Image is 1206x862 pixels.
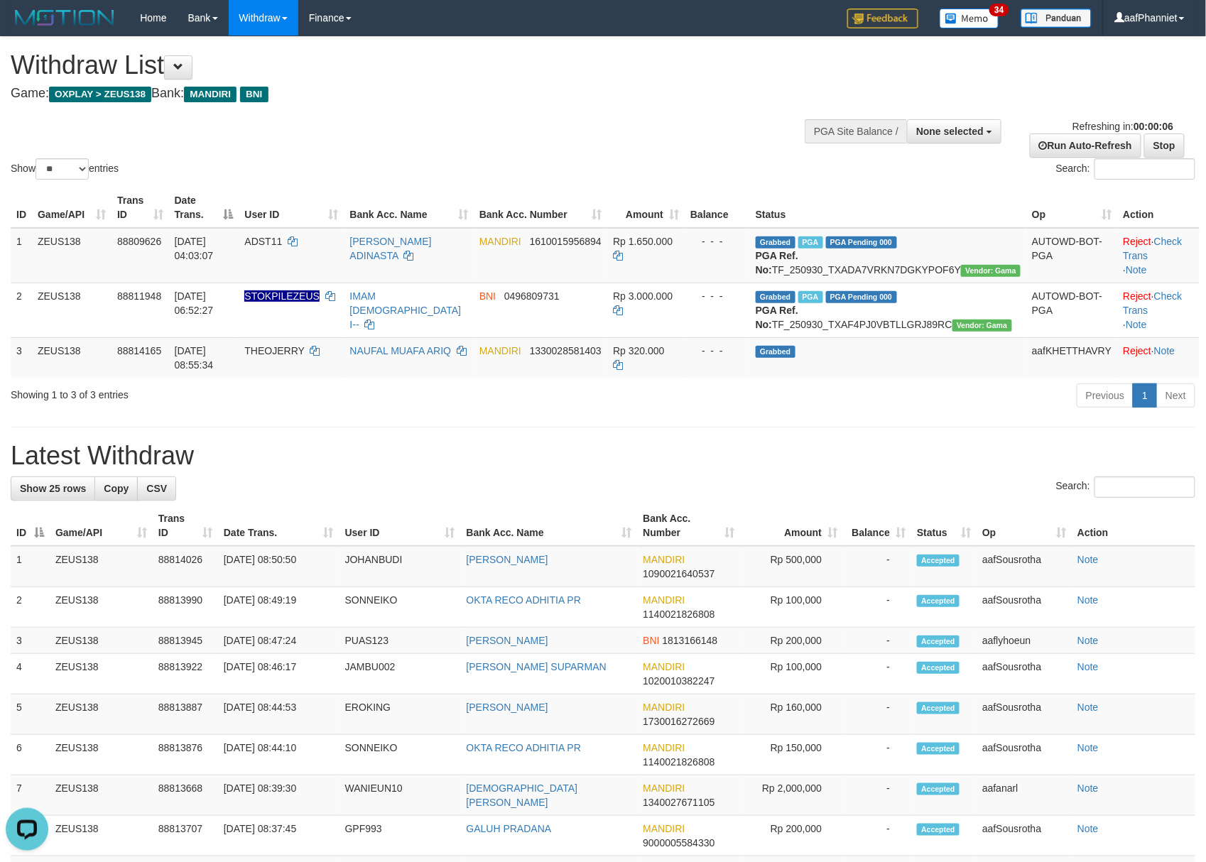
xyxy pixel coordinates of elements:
a: OKTA RECO ADHITIA PR [467,594,582,606]
td: 88813707 [153,816,218,856]
th: Game/API: activate to sort column ascending [32,187,112,228]
span: Rp 320.000 [613,345,664,356]
span: [DATE] 04:03:07 [175,236,214,261]
span: Grabbed [756,291,795,303]
span: Copy 1020010382247 to clipboard [643,675,715,687]
td: ZEUS138 [50,654,153,694]
img: Button%20Memo.svg [940,9,999,28]
span: Copy [104,483,129,494]
td: AUTOWD-BOT-PGA [1026,228,1117,283]
td: 7 [11,775,50,816]
span: PGA Pending [826,291,897,303]
th: Bank Acc. Number: activate to sort column ascending [474,187,607,228]
span: Copy 1610015956894 to clipboard [530,236,602,247]
td: ZEUS138 [32,228,112,283]
td: · · [1117,283,1200,337]
td: ZEUS138 [50,735,153,775]
button: None selected [907,119,1001,143]
span: MANDIRI [643,554,685,565]
td: 1 [11,546,50,587]
h1: Withdraw List [11,51,790,80]
span: Vendor URL: https://trx31.1velocity.biz [961,265,1021,277]
td: 88813876 [153,735,218,775]
span: Accepted [917,662,960,674]
span: [DATE] 06:52:27 [175,290,214,316]
th: Action [1117,187,1200,228]
span: Accepted [917,555,960,567]
a: [PERSON_NAME] [467,702,548,713]
a: [DEMOGRAPHIC_DATA][PERSON_NAME] [467,782,578,808]
label: Search: [1056,476,1195,498]
a: Reject [1123,290,1151,302]
a: Reject [1123,236,1151,247]
td: - [843,694,911,735]
select: Showentries [36,158,89,180]
td: aaflyhoeun [977,628,1072,654]
th: Status [750,187,1026,228]
td: ZEUS138 [50,775,153,816]
span: MANDIRI [479,345,521,356]
span: Marked by aafsreyleap [798,291,823,303]
span: 88811948 [117,290,161,302]
a: Note [1154,345,1175,356]
span: Copy 9000005584330 to clipboard [643,837,715,849]
td: aafanarl [977,775,1072,816]
td: ZEUS138 [50,587,153,628]
td: AUTOWD-BOT-PGA [1026,283,1117,337]
a: Show 25 rows [11,476,95,501]
td: [DATE] 08:37:45 [218,816,339,856]
td: aafSousrotha [977,735,1072,775]
span: Accepted [917,635,960,648]
a: Previous [1077,383,1134,408]
span: Copy 0496809731 to clipboard [504,290,560,302]
span: None selected [916,126,984,137]
td: 88813668 [153,775,218,816]
td: Rp 100,000 [740,654,843,694]
span: [DATE] 08:55:34 [175,345,214,371]
td: 4 [11,654,50,694]
td: 6 [11,735,50,775]
span: Accepted [917,824,960,836]
td: · [1117,337,1200,378]
td: [DATE] 08:46:17 [218,654,339,694]
span: MANDIRI [643,594,685,606]
span: Grabbed [756,346,795,358]
span: Rp 1.650.000 [613,236,673,247]
span: Grabbed [756,236,795,249]
th: Status: activate to sort column ascending [911,506,977,546]
td: ZEUS138 [32,337,112,378]
img: MOTION_logo.png [11,7,119,28]
td: TF_250930_TXAF4PJ0VBTLLGRJ89RC [750,283,1026,337]
th: User ID: activate to sort column ascending [239,187,344,228]
td: Rp 150,000 [740,735,843,775]
a: NAUFAL MUAFA ARIQ [350,345,452,356]
th: Date Trans.: activate to sort column ascending [218,506,339,546]
h4: Game: Bank: [11,87,790,101]
span: BNI [643,635,659,646]
td: [DATE] 08:47:24 [218,628,339,654]
td: 88813945 [153,628,218,654]
td: aafSousrotha [977,694,1072,735]
td: WANIEUN10 [339,775,461,816]
span: Copy 1330028581403 to clipboard [530,345,602,356]
a: IMAM [DEMOGRAPHIC_DATA] I-- [350,290,462,330]
label: Search: [1056,158,1195,180]
th: ID [11,187,32,228]
a: Note [1126,319,1147,330]
td: aafSousrotha [977,587,1072,628]
span: Copy 1813166148 to clipboard [663,635,718,646]
td: 2 [11,587,50,628]
a: Run Auto-Refresh [1030,133,1141,158]
span: MANDIRI [184,87,237,102]
div: - - - [690,289,744,303]
span: Refreshing in: [1072,121,1173,132]
span: CSV [146,483,167,494]
span: BNI [240,87,268,102]
td: 88814026 [153,546,218,587]
th: Op: activate to sort column ascending [977,506,1072,546]
th: User ID: activate to sort column ascending [339,506,461,546]
th: Trans ID: activate to sort column ascending [153,506,218,546]
td: ZEUS138 [50,816,153,856]
span: Copy 1340027671105 to clipboard [643,797,715,808]
th: ID: activate to sort column descending [11,506,50,546]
